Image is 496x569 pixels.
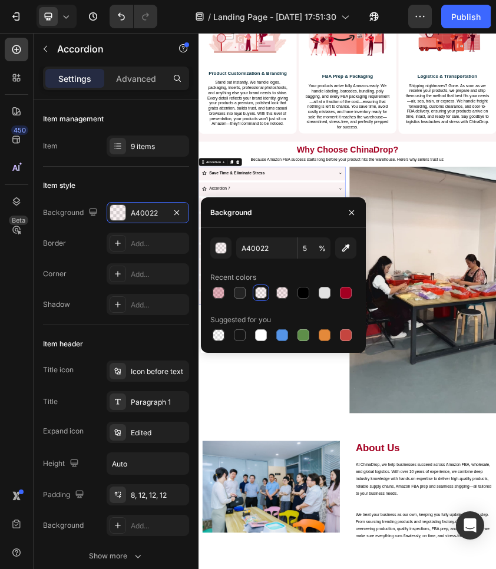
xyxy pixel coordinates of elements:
[43,180,75,191] div: Item style
[131,208,165,219] div: A40022
[89,550,144,562] div: Show more
[131,300,186,310] div: Add...
[43,141,58,151] div: Item
[107,453,189,474] input: Auto
[110,5,157,28] div: Undo/Redo
[131,239,186,249] div: Add...
[131,269,186,280] div: Add...
[131,141,186,152] div: 9 items
[43,545,189,567] button: Show more
[11,125,28,135] div: 450
[43,487,87,503] div: Padding
[210,272,256,283] div: Recent colors
[43,238,66,249] div: Border
[43,396,58,407] div: Title
[213,11,336,23] span: Landing Page - [DATE] 17:51:30
[25,355,157,365] strong: Save Time & Eliminate Stress
[23,387,77,408] div: Accordion 7
[210,207,252,218] div: Background
[25,540,107,550] strong: Amazon Expertise
[58,72,91,85] p: Settings
[43,365,74,375] div: Title icon
[441,5,491,28] button: Publish
[208,11,211,23] span: /
[210,315,271,325] div: Suggested for you
[43,339,83,349] div: Item header
[43,299,70,310] div: Shadow
[253,124,455,138] p: FBA Prep & Packaging
[236,237,297,259] input: Eg: FFFFFF
[43,426,84,436] div: Expand icon
[25,503,128,513] strong: Lowest Prices & MOQs
[116,72,156,85] p: Advanced
[15,115,217,130] p: Product Customization & Branding
[43,456,81,472] div: Height
[43,205,100,221] div: Background
[23,424,77,445] div: Accordion 8
[9,216,28,225] div: Beta
[57,42,157,56] p: Accordion
[43,520,84,531] div: Background
[131,366,186,377] div: Icon before text
[15,139,217,249] p: Stand out instantly. We handle logos, packaging, inserts, professional photoshoots, and anything ...
[456,511,484,540] div: Open Intercom Messenger
[131,521,186,531] div: Add...
[43,114,104,124] div: Item management
[253,147,455,257] p: Your products arrive fully Amazon-ready. We handle labeling, barcodes, bundling, poly bagging, an...
[199,21,496,540] iframe: Design area
[131,490,186,501] div: 8, 12, 12, 12
[131,397,186,408] div: Paragraph 1
[451,11,481,23] div: Publish
[131,428,186,438] div: Edited
[15,329,54,339] div: Accordion
[319,243,326,254] span: %
[43,269,67,279] div: Corner
[25,466,110,476] strong: All-in-One Solution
